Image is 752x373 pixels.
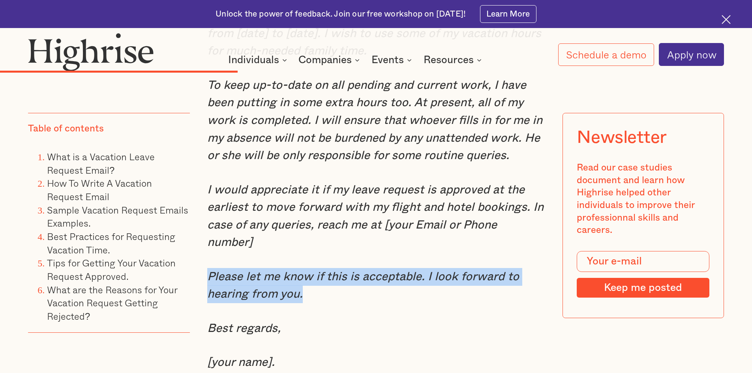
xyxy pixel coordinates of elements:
[207,79,542,162] em: To keep up-to-date on all pending and current work, I have been putting in some extra hours too. ...
[228,55,279,65] div: Individuals
[298,55,352,65] div: Companies
[47,282,177,323] a: What are the Reasons for Your Vacation Request Getting Rejected?
[47,229,175,257] a: Best Practices for Requesting Vacation Time.
[228,55,289,65] div: Individuals
[207,356,275,368] em: [your name].
[480,5,536,23] a: Learn More
[47,176,152,204] a: How To Write A Vacation Request Email
[577,127,667,148] div: Newsletter
[722,15,731,24] img: Cross icon
[207,184,544,249] em: I would appreciate it if my leave request is approved at the earliest to move forward with my fli...
[558,43,654,66] a: Schedule a demo
[577,251,709,272] input: Your e-mail
[577,251,709,298] form: Modal Form
[577,278,709,298] input: Keep me posted
[216,9,466,20] div: Unlock the power of feedback. Join our free workshop on [DATE]!
[207,322,281,334] em: Best regards,
[577,162,709,237] div: Read our case studies document and learn how Highrise helped other individuals to improve their p...
[298,55,362,65] div: Companies
[28,33,154,71] img: Highrise logo
[424,55,484,65] div: Resources
[47,255,176,283] a: Tips for Getting Your Vacation Request Approved.
[28,123,104,135] div: Table of contents
[47,149,155,177] a: What is a Vacation Leave Request Email?
[47,202,188,231] a: Sample Vacation Request Emails Examples.
[371,55,414,65] div: Events
[207,271,519,300] em: Please let me know if this is acceptable. I look forward to hearing from you.
[424,55,474,65] div: Resources
[371,55,404,65] div: Events
[659,43,724,66] a: Apply now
